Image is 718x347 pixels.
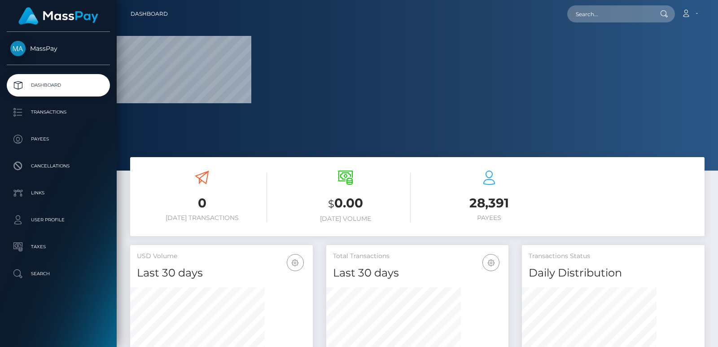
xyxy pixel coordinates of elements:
h5: Total Transactions [333,252,502,261]
h3: 28,391 [424,194,554,212]
h4: Last 30 days [137,265,306,281]
small: $ [328,198,334,210]
h3: 0.00 [280,194,411,213]
a: Payees [7,128,110,150]
a: Transactions [7,101,110,123]
a: Links [7,182,110,204]
h4: Daily Distribution [529,265,698,281]
h6: Payees [424,214,554,222]
a: Dashboard [7,74,110,97]
h5: USD Volume [137,252,306,261]
a: Taxes [7,236,110,258]
h6: [DATE] Transactions [137,214,267,222]
p: Dashboard [10,79,106,92]
h3: 0 [137,194,267,212]
span: MassPay [7,44,110,53]
p: Taxes [10,240,106,254]
a: Search [7,263,110,285]
a: Cancellations [7,155,110,177]
p: Links [10,186,106,200]
a: User Profile [7,209,110,231]
p: Cancellations [10,159,106,173]
p: Transactions [10,105,106,119]
a: Dashboard [131,4,168,23]
p: User Profile [10,213,106,227]
h4: Last 30 days [333,265,502,281]
p: Payees [10,132,106,146]
input: Search... [567,5,652,22]
h6: [DATE] Volume [280,215,411,223]
h5: Transactions Status [529,252,698,261]
img: MassPay [10,41,26,56]
img: MassPay Logo [18,7,98,25]
p: Search [10,267,106,281]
